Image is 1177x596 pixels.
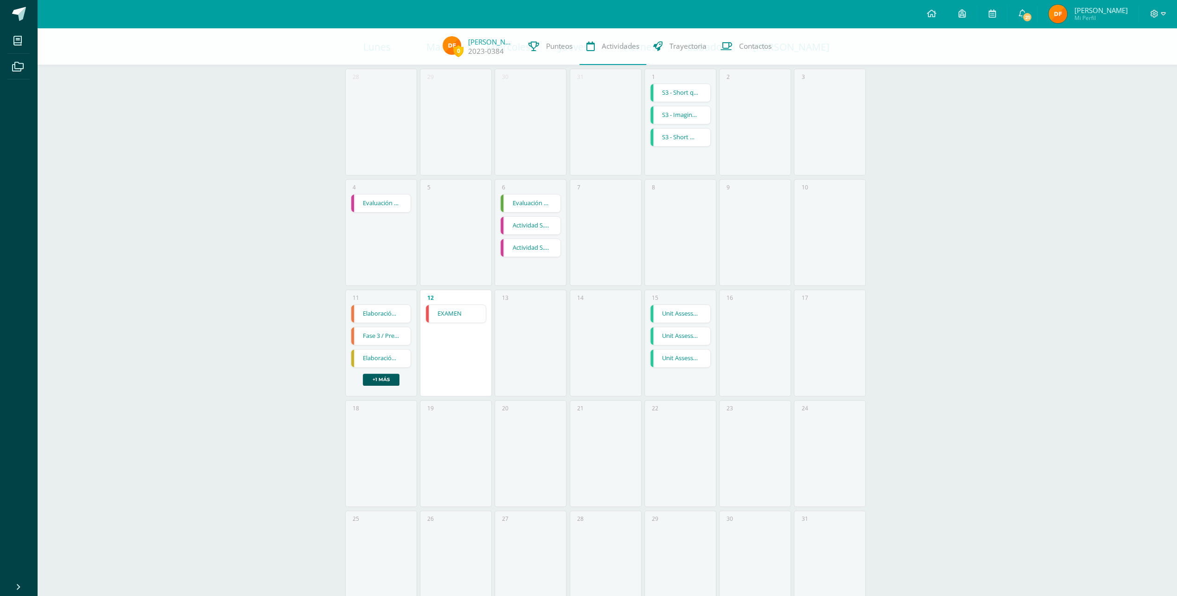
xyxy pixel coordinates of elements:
a: Fase 3 / Presentación oral [351,327,411,345]
div: 11 [353,294,359,302]
div: Elaboración del recurso visual | Tarea [351,304,412,323]
div: EXAMEN | Examen [425,304,486,323]
a: +1 más [363,374,399,386]
span: Trayectoria [669,41,707,51]
div: 17 [801,294,808,302]
div: 28 [577,515,584,523]
div: 27 [502,515,508,523]
div: 1 [652,73,655,81]
div: 21 [577,404,584,412]
div: 30 [502,73,508,81]
div: 3 [801,73,804,81]
div: 8 [652,183,655,191]
div: Evaluación final de la III, Unidad | Examen [500,194,561,213]
img: 242967aad69c90c058ab2b4c6d1cb5e3.png [1048,5,1067,23]
div: S3 - Imaginative Story Sharing | Tarea [650,106,711,124]
div: 28 [353,73,359,81]
div: 29 [427,73,434,81]
a: Actividad S. 7 - Estructuras Engino [501,239,560,257]
a: S3 - Imaginative Story Sharing [650,106,710,124]
div: 2 [727,73,730,81]
div: Actividad S. 6 - Juego de la Vibora | Tarea [500,216,561,235]
div: 25 [353,515,359,523]
div: 22 [652,404,658,412]
div: 5 [427,183,431,191]
a: Evaluación final de la III, Unidad [501,194,560,212]
a: Actividades [579,28,646,65]
a: S3 - Short Quiz [650,129,710,146]
div: 9 [727,183,730,191]
div: S3 - Short Quiz | Tarea [650,128,711,147]
img: 242967aad69c90c058ab2b4c6d1cb5e3.png [443,36,461,55]
div: 20 [502,404,508,412]
div: 10 [801,183,808,191]
span: 0 [453,45,463,57]
div: Elaboración del recurso visual | Tarea [351,349,412,368]
a: EXAMEN [426,305,486,323]
div: 31 [801,515,808,523]
div: Actividad S. 7 - Estructuras Engino | Tarea [500,239,561,257]
a: Actividad S. 6 - Juego de la Vibora [501,217,560,234]
div: Evaluación de unidad III | Tarea [351,194,412,213]
span: Contactos [739,41,772,51]
div: 4 [353,183,356,191]
span: Actividades [602,41,639,51]
div: 16 [727,294,733,302]
div: 14 [577,294,584,302]
div: Unit Assessment | Tarea [650,304,711,323]
a: Trayectoria [646,28,714,65]
div: 7 [577,183,580,191]
a: [PERSON_NAME] [468,37,515,46]
span: Mi Perfil [1074,14,1127,22]
div: 6 [502,183,505,191]
a: Punteos [521,28,579,65]
div: 13 [502,294,508,302]
div: Unit Assessment | Tarea [650,349,711,368]
div: 23 [727,404,733,412]
div: 24 [801,404,808,412]
div: 19 [427,404,434,412]
a: S3 - Short quiz [650,84,710,102]
a: Unit Assessment [650,305,710,323]
a: Contactos [714,28,778,65]
a: 2023-0384 [468,46,504,56]
div: 31 [577,73,584,81]
a: Evaluación de unidad III [351,194,411,212]
div: Fase 3 / Presentación oral | Tarea [351,327,412,345]
div: 30 [727,515,733,523]
a: Unit Assessment [650,350,710,367]
div: 29 [652,515,658,523]
div: 12 [427,294,434,302]
span: Punteos [546,41,572,51]
a: Elaboración del recurso visual [351,350,411,367]
div: S3 - Short quiz | Tarea [650,84,711,102]
a: Unit Assessment [650,327,710,345]
span: [PERSON_NAME] [1074,6,1127,15]
div: 26 [427,515,434,523]
div: 18 [353,404,359,412]
a: Elaboración del recurso visual [351,305,411,323]
div: 15 [652,294,658,302]
div: Unit Assessment | Tarea [650,327,711,345]
span: 21 [1022,12,1032,22]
